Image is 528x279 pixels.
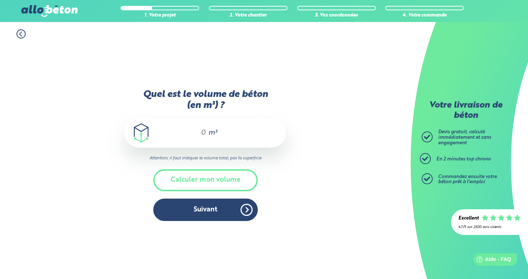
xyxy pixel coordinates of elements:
[423,101,508,121] p: Votre livraison de béton
[153,169,258,191] button: Calculer mon volume
[153,199,258,221] button: Suivant
[297,13,376,18] div: 3. Vos coordonnées
[208,129,217,137] span: m³
[121,13,199,18] div: 1. Votre projet
[458,216,479,221] div: Excellent
[438,174,497,185] span: Commandez ensuite votre béton prêt à l'emploi
[125,155,286,162] i: Attention, il faut indiquer le volume total, pas la superficie
[21,5,78,17] img: allobéton
[125,89,286,111] label: Quel est le volume de béton (en m³) ?
[438,130,491,145] span: Devis gratuit, calculé immédiatement et sans engagement
[209,13,287,18] div: 2. Votre chantier
[385,13,464,18] div: 4. Votre commande
[458,225,521,229] div: 4.7/5 sur 2300 avis clients
[436,157,491,162] span: En 2 minutes top chrono
[194,128,206,137] input: 0
[463,250,520,271] iframe: Help widget launcher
